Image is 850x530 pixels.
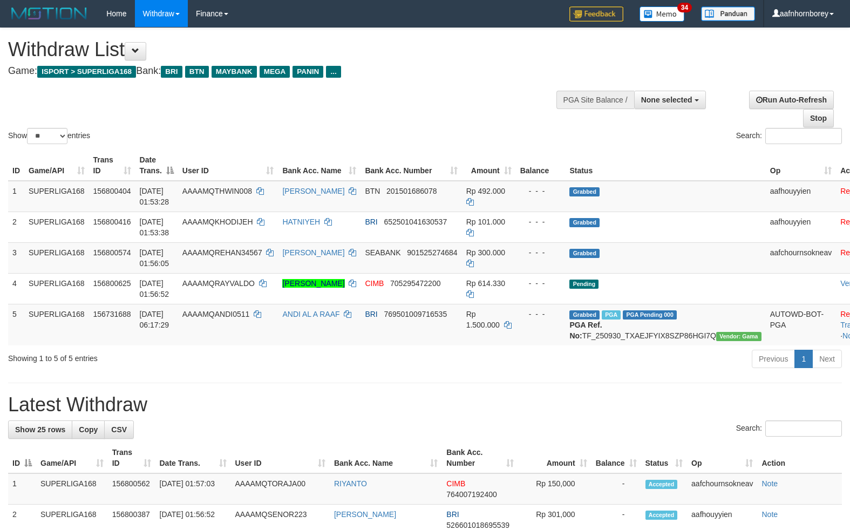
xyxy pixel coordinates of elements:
[466,218,505,226] span: Rp 101.000
[282,310,339,318] a: ANDI AL A RAAF
[518,443,591,473] th: Amount: activate to sort column ascending
[36,443,108,473] th: Game/API: activate to sort column ascending
[182,218,253,226] span: AAAAMQKHODIJEH
[8,394,842,416] h1: Latest Withdraw
[390,279,440,288] span: Copy 705295472200 to clipboard
[569,6,623,22] img: Feedback.jpg
[766,304,836,345] td: AUTOWD-BOT-PGA
[140,248,169,268] span: [DATE] 01:56:05
[446,479,465,488] span: CIMB
[365,310,377,318] span: BRI
[260,66,290,78] span: MEGA
[466,248,505,257] span: Rp 300.000
[365,279,384,288] span: CIMB
[24,273,89,304] td: SUPERLIGA168
[8,150,24,181] th: ID
[140,218,169,237] span: [DATE] 01:53:38
[766,150,836,181] th: Op: activate to sort column ascending
[293,66,323,78] span: PANIN
[442,443,518,473] th: Bank Acc. Number: activate to sort column ascending
[182,279,255,288] span: AAAAMQRAYVALDO
[634,91,706,109] button: None selected
[24,212,89,242] td: SUPERLIGA168
[569,187,600,196] span: Grabbed
[466,187,505,195] span: Rp 492.000
[518,473,591,505] td: Rp 150,000
[516,150,566,181] th: Balance
[36,473,108,505] td: SUPERLIGA168
[24,242,89,273] td: SUPERLIGA168
[520,278,561,289] div: - - -
[8,443,36,473] th: ID: activate to sort column descending
[72,420,105,439] a: Copy
[645,480,678,489] span: Accepted
[466,279,505,288] span: Rp 614.330
[93,279,131,288] span: 156800625
[766,181,836,212] td: aafhouyyien
[8,212,24,242] td: 2
[386,187,437,195] span: Copy 201501686078 to clipboard
[766,242,836,273] td: aafchournsokneav
[640,6,685,22] img: Button%20Memo.svg
[104,420,134,439] a: CSV
[645,511,678,520] span: Accepted
[591,473,641,505] td: -
[812,350,842,368] a: Next
[407,248,457,257] span: Copy 901525274684 to clipboard
[365,248,400,257] span: SEABANK
[334,510,396,519] a: [PERSON_NAME]
[93,310,131,318] span: 156731688
[93,248,131,257] span: 156800574
[93,218,131,226] span: 156800416
[79,425,98,434] span: Copy
[361,150,461,181] th: Bank Acc. Number: activate to sort column ascending
[182,248,262,257] span: AAAAMQREHAN34567
[212,66,257,78] span: MAYBANK
[556,91,634,109] div: PGA Site Balance /
[569,218,600,227] span: Grabbed
[8,66,556,77] h4: Game: Bank:
[569,310,600,320] span: Grabbed
[446,490,497,499] span: Copy 764007192400 to clipboard
[8,181,24,212] td: 1
[15,425,65,434] span: Show 25 rows
[761,510,778,519] a: Note
[8,473,36,505] td: 1
[765,128,842,144] input: Search:
[716,332,761,341] span: Vendor URL: https://trx31.1velocity.biz
[278,150,361,181] th: Bank Acc. Name: activate to sort column ascending
[384,310,447,318] span: Copy 769501009716535 to clipboard
[569,280,599,289] span: Pending
[8,349,346,364] div: Showing 1 to 5 of 5 entries
[8,128,90,144] label: Show entries
[282,279,344,288] a: [PERSON_NAME]
[565,150,765,181] th: Status
[446,510,459,519] span: BRI
[282,248,344,257] a: [PERSON_NAME]
[231,473,330,505] td: AAAAMQTORAJA00
[24,181,89,212] td: SUPERLIGA168
[569,321,602,340] b: PGA Ref. No:
[140,310,169,329] span: [DATE] 06:17:29
[282,218,320,226] a: HATNIYEH
[520,186,561,196] div: - - -
[108,473,155,505] td: 156800562
[365,218,377,226] span: BRI
[182,310,250,318] span: AAAAMQANDI0511
[140,279,169,298] span: [DATE] 01:56:52
[466,310,500,329] span: Rp 1.500.000
[765,420,842,437] input: Search:
[736,420,842,437] label: Search:
[182,187,252,195] span: AAAAMQTHWIN008
[520,309,561,320] div: - - -
[803,109,834,127] a: Stop
[161,66,182,78] span: BRI
[8,39,556,60] h1: Withdraw List
[677,3,692,12] span: 34
[623,310,677,320] span: PGA Pending
[384,218,447,226] span: Copy 652501041630537 to clipboard
[569,249,600,258] span: Grabbed
[761,479,778,488] a: Note
[89,150,135,181] th: Trans ID: activate to sort column ascending
[334,479,367,488] a: RIYANTO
